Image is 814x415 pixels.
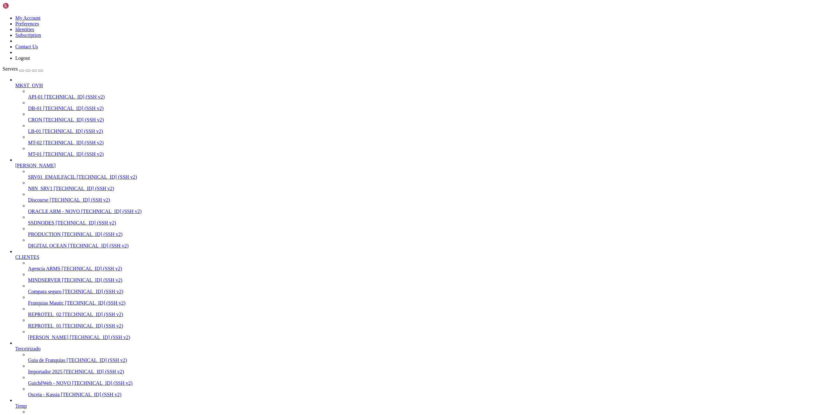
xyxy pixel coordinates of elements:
[338,13,341,18] span: [
[8,3,109,8] span: ========================================
[28,128,41,134] span: LB-01
[28,220,54,225] span: SSDNODES
[28,237,811,249] li: DIGITAL OCEAN [TECHNICAL_ID] (SSH v2)
[165,8,168,13] span: %
[51,30,53,35] span: |
[43,106,104,111] span: [TECHNICAL_ID] (SSH v2)
[72,380,133,386] span: [TECHNICAL_ID] (SSH v2)
[10,8,13,13] span: [
[168,24,170,29] span: 0
[28,191,811,203] li: Discourse [TECHNICAL_ID] (SSH v2)
[504,3,511,8] span: |||
[333,24,338,29] span: 0.
[28,289,811,294] a: Compara seguro [TECHNICAL_ID] (SSH v2)
[321,8,326,13] span: 0.
[3,13,731,19] x-row: [PERSON_NAME]-134d-cwd [PERSON_NAME]-2c2d-cwd [PERSON_NAME]-4484-cwd [PERSON_NAME]-5f04-cwd [PERS...
[70,335,130,340] span: [TECHNICAL_ID] (SSH v2)
[43,140,104,145] span: [TECHNICAL_ID] (SSH v2)
[61,30,64,35] span: |
[43,117,104,122] span: [TECHNICAL_ID] (SSH v2)
[28,243,67,248] span: DIGITAL OCEAN
[28,220,811,226] a: SSDNODES [TECHNICAL_ID] (SSH v2)
[328,19,331,24] span: %
[28,180,811,191] li: N8N_SRV1 [TECHNICAL_ID] (SSH v2)
[15,83,811,88] a: MKST_OVH
[527,24,529,29] span: |
[28,94,43,100] span: API-01
[53,30,56,35] span: |
[493,3,496,8] span: ]
[28,266,60,271] span: Agencia ARMS
[679,24,682,29] span: %
[13,24,18,30] span: ✅
[15,346,41,351] span: Terceirizado
[15,27,34,32] a: Identities
[28,186,811,191] a: N8N_SRV1 [TECHNICAL_ID] (SSH v2)
[504,19,506,24] span: [
[59,30,61,35] span: |
[18,13,23,19] span: ✅
[28,151,42,157] span: MT-01
[8,24,15,29] span: Mem
[28,123,811,134] li: LB-01 [TECHNICAL_ID] (SSH v2)
[3,8,731,13] x-row: [0000] /home/desenvolvimento/docker-compose-mtc5test.yml: the attribute `version` is obsolete, it...
[18,24,107,29] span: components/ - Componentes modulares
[3,13,731,19] x-row: echo "
[3,66,18,72] span: Servers
[28,226,811,237] li: PRODUCTION [TECHNICAL_ID] (SSH v2)
[23,30,89,35] span: docs/ - Documentação" && \
[28,197,811,203] a: Discourse [TECHNICAL_ID] (SSH v2)
[28,323,61,329] span: REPROTEL_01
[28,357,65,363] span: Guia de Franquias
[77,174,137,180] span: [TECHNICAL_ID] (SSH v2)
[13,19,18,24] span: ✅
[333,13,338,18] span: 10
[328,8,331,13] span: %
[165,19,168,24] span: %
[28,329,811,340] li: [PERSON_NAME] [TECHNICAL_ID] (SSH v2)
[333,19,338,24] span: 11
[28,317,811,329] li: REPROTEL_01 [TECHNICAL_ID] (SSH v2)
[18,19,79,24] span: base/ - Componentes base
[170,13,173,18] span: 6
[504,13,506,18] span: [
[28,209,811,214] a: ORACLE ARM - NOVO [TECHNICAL_ID] (SSH v2)
[5,19,8,24] span: ✔
[343,24,346,29] span: ]
[649,8,654,13] span: 0.
[321,3,326,8] span: 0.
[331,8,333,13] span: ]
[499,19,504,24] span: 15
[8,3,10,8] span: 0
[338,24,341,29] span: 0
[13,30,18,35] span: ✅
[28,203,811,214] li: ORACLE ARM - NOVO [TECHNICAL_ID] (SSH v2)
[56,220,116,225] span: [TECHNICAL_ID] (SSH v2)
[28,232,61,237] span: PRODUCTION
[491,8,493,13] span: %
[50,197,110,203] span: [TECHNICAL_ID] (SSH v2)
[28,232,811,237] a: PRODUCTION [TECHNICAL_ID] (SSH v2)
[28,294,811,306] li: Franquias Mautic [TECHNICAL_ID] (SSH v2)
[338,19,341,24] span: [
[3,24,731,30] x-row: Volume "desenvolvimento_mautic5-logs"
[28,392,60,397] span: Osceia - Kassia
[331,13,333,18] span: ]
[109,19,127,24] span: Created
[28,140,811,146] a: MT-02 [TECHNICAL_ID] (SSH v2)
[3,19,731,24] x-row: echo " templates/ - Templates Docker" && \
[3,19,731,24] x-row: Network desenvolvimento_mtc5test-network
[61,392,121,397] span: [TECHNICAL_ID] (SSH v2)
[28,323,811,329] a: REPROTEL_01 [TECHNICAL_ID] (SSH v2)
[28,363,811,375] li: Importador 2025 [TECHNICAL_ID] (SSH v2)
[15,157,811,249] li: [PERSON_NAME]
[18,30,51,35] span: |||||||||||||
[649,3,656,8] span: 3.3
[488,3,491,8] span: 0
[18,30,92,35] span: builds/ - Definições de build
[43,128,103,134] span: [TECHNICAL_ID] (SSH v2)
[13,19,15,24] span: |
[3,19,731,24] x-row: [PERSON_NAME]-1353-cwd [PERSON_NAME]-2c30-cwd [PERSON_NAME]-448c-cwd [PERSON_NAME]-5f37-cwd [PERS...
[28,272,811,283] li: MINDSERVER [TECHNICAL_ID] (SSH v2)
[15,403,811,409] a: Temp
